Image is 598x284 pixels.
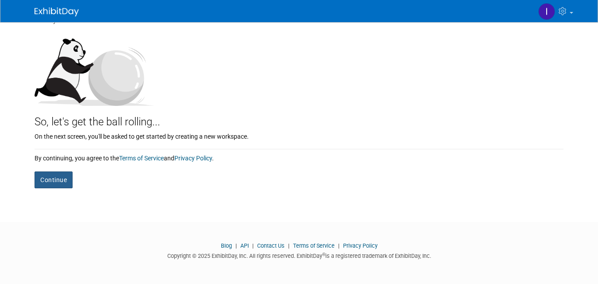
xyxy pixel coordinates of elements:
img: ExhibitDay [35,8,79,16]
span: | [233,242,239,249]
a: Privacy Policy [343,242,378,249]
button: Continue [35,171,73,188]
span: | [250,242,256,249]
a: Terms of Service [119,155,164,162]
a: Terms of Service [293,242,335,249]
div: On the next screen, you'll be asked to get started by creating a new workspace. [35,130,563,141]
sup: ® [322,252,325,257]
span: | [286,242,292,249]
img: INAS HAJ MOUSA [538,3,555,20]
a: Contact Us [257,242,285,249]
a: API [240,242,249,249]
a: Blog [221,242,232,249]
div: So, let's get the ball rolling... [35,106,563,130]
img: Let's get the ball rolling [35,30,154,106]
span: | [336,242,342,249]
div: By continuing, you agree to the and . [35,149,563,163]
a: Privacy Policy [174,155,212,162]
